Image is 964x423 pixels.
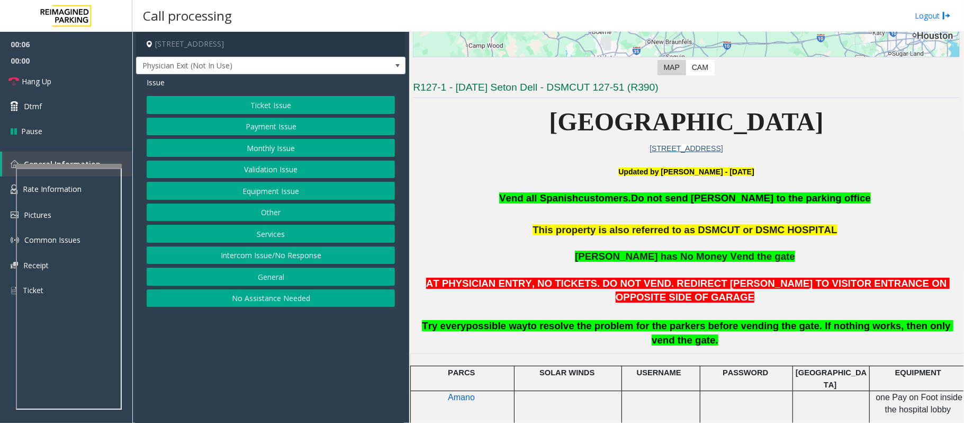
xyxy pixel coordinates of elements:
[147,139,395,157] button: Monthly Issue
[11,236,19,244] img: 'icon'
[448,368,475,377] span: PARCS
[657,60,686,75] label: Map
[637,368,681,377] span: USERNAME
[11,184,17,194] img: 'icon'
[137,57,352,74] span: Physician Exit (Not In Use)
[915,10,951,21] a: Logout
[466,320,527,331] span: possible way
[24,101,42,112] span: Dtmf
[147,118,395,136] button: Payment Issue
[426,278,950,303] span: AT PHYSICIAN ENTRY, NO TICKETS. DO NOT VEND. REDIRECT [PERSON_NAME] TO VISITOR ENTRANCE ON OPPOSI...
[650,144,723,153] a: [STREET_ADDRESS]
[686,60,715,75] label: CAM
[533,224,837,235] span: This property is also referred to as DSMCUT or DSMC HOSPITAL
[448,393,475,402] span: Amano
[147,289,395,307] button: No Assistance Needed
[499,192,578,204] span: Vend all Spanish
[147,268,395,286] button: General
[11,160,19,168] img: 'icon'
[147,161,395,179] button: Validation Issue
[11,286,17,295] img: 'icon'
[578,192,631,204] span: customers.
[11,262,18,269] img: 'icon'
[796,368,867,389] span: [GEOGRAPHIC_DATA]
[147,204,395,222] button: Other
[24,159,101,169] span: General Information
[575,251,795,262] span: [PERSON_NAME] has No Money Vend the gate
[147,182,395,200] button: Equipment Issue
[549,108,824,136] span: [GEOGRAPHIC_DATA]
[147,225,395,243] button: Services
[22,76,51,87] span: Hang Up
[147,246,395,265] button: Intercom Issue/No Response
[618,168,754,176] b: Updated by [PERSON_NAME] - [DATE]
[895,368,941,377] span: EQUIPMENT
[723,368,768,377] span: PASSWORD
[631,192,871,204] span: Do not send [PERSON_NAME] to the parking office
[2,152,132,177] a: General Information
[528,320,953,346] span: to resolve the problem for the parkers before vending the gate. If nothing works, then only vend ...
[413,81,960,98] h3: R127-1 - [DATE] Seton Dell - DSMCUT 127-51 (R390)
[147,96,395,114] button: Ticket Issue
[422,320,466,331] span: Try every
[136,32,406,57] h4: [STREET_ADDRESS]
[147,77,165,88] span: Issue
[539,368,594,377] span: SOLAR WINDS
[942,10,951,21] img: logout
[21,126,42,137] span: Pause
[138,3,237,29] h3: Call processing
[11,211,19,218] img: 'icon'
